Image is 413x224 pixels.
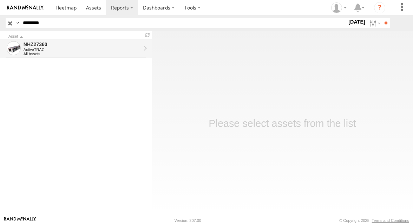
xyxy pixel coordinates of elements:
[24,47,141,52] div: ActiveTRAC
[175,218,201,223] div: Version: 307.00
[367,18,382,28] label: Search Filter Options
[24,52,141,56] div: All Assets
[4,217,36,224] a: Visit our Website
[24,41,141,47] div: NHZ27360 - View Asset History
[374,2,385,13] i: ?
[372,218,409,223] a: Terms and Conditions
[15,18,20,28] label: Search Query
[339,218,409,223] div: © Copyright 2025 -
[347,18,367,26] label: [DATE]
[143,32,152,38] span: Refresh
[7,5,44,10] img: rand-logo.svg
[8,35,140,38] div: Click to Sort
[329,2,349,13] div: Zulema McIntosch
